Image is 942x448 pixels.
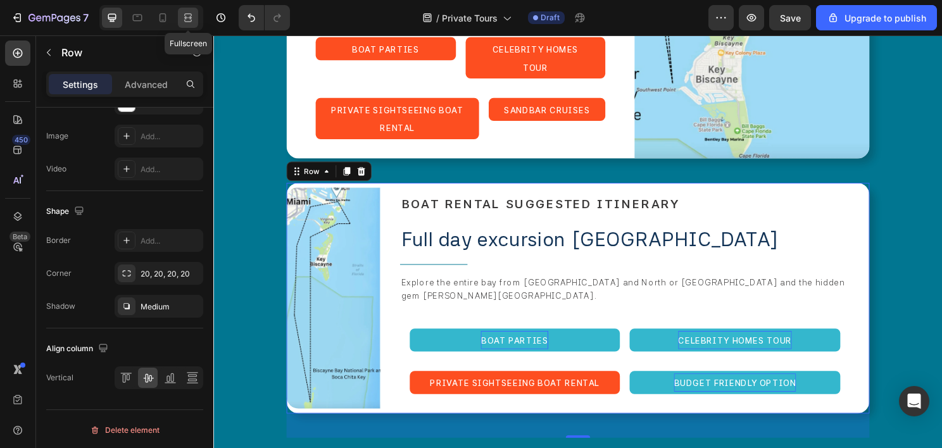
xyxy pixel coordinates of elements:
[279,313,349,323] span: BOAT PARTIES
[194,249,663,280] div: Rich Text Editor. Editing area: main
[46,130,68,142] div: Image
[9,232,30,242] div: Beta
[46,420,203,440] button: Delete element
[287,65,408,89] button: <p><span style="font-size:14px;">SANDBAR CRUISES</span></p>
[204,350,424,374] button: <p><span style="font-size:14px;">PRIVATE sightseeing boat rental</span></p>
[196,168,487,184] span: BOAT RENTAL SUGGESTED ITINERARY
[225,358,402,368] span: PRIVATE sightseeing boat rental
[541,12,560,23] span: Draft
[816,5,937,30] button: Upgrade to publish
[76,158,174,389] img: gempages_579523487257854485-bb6842f9-6a79-4458-9151-f4879d37a9e1.webp
[484,313,603,323] span: CELEBRITY HOMES TOUR
[141,268,200,280] div: 20, 20, 20, 20
[484,308,603,327] div: Rich Text Editor. Editing area: main
[141,131,200,142] div: Add...
[480,358,607,368] span: budget friendly option
[141,235,200,247] div: Add...
[239,5,290,30] div: Undo/Redo
[141,301,200,313] div: Medium
[125,78,168,91] p: Advanced
[899,386,929,416] div: Open Intercom Messenger
[61,45,169,60] p: Row
[92,136,113,147] div: Row
[63,78,98,91] p: Settings
[279,308,349,327] div: Rich Text Editor. Editing area: main
[46,235,71,246] div: Border
[196,201,590,225] span: Full day excursion [GEOGRAPHIC_DATA]
[194,197,663,228] div: Rich Text Editor. Editing area: main
[434,350,653,374] button: <p><span style="font-size:14px;">budget friendly option</span></p>
[480,352,607,371] div: Rich Text Editor. Editing area: main
[12,135,30,145] div: 450
[46,203,87,220] div: Shape
[213,35,942,448] iframe: Design area
[90,423,160,438] div: Delete element
[780,13,801,23] span: Save
[436,11,439,25] span: /
[83,10,89,25] p: 7
[141,164,200,175] div: Add...
[196,165,662,186] p: ⁠⁠⁠⁠⁠⁠⁠
[196,252,658,277] span: Explore the entire bay from [GEOGRAPHIC_DATA] and North or [GEOGRAPHIC_DATA] and the hidden gem [...
[434,306,653,330] button: <p><span style="font-size:14px;">CELEBRITY HOMES TOUR</span></p>
[46,301,75,312] div: Shadow
[46,340,111,358] div: Align column
[46,163,66,175] div: Video
[827,11,926,25] div: Upgrade to publish
[46,372,73,383] div: Vertical
[46,268,72,279] div: Corner
[225,352,402,371] div: Rich Text Editor. Editing area: main
[194,164,663,187] h2: Rich Text Editor. Editing area: main
[5,5,94,30] button: 7
[204,306,424,330] button: <p><span style="font-size:14px;">BOAT PARTIES</span></p>
[442,11,498,25] span: Private Tours
[303,68,392,87] div: Rich Text Editor. Editing area: main
[303,73,392,83] span: SANDBAR CRUISES
[769,5,811,30] button: Save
